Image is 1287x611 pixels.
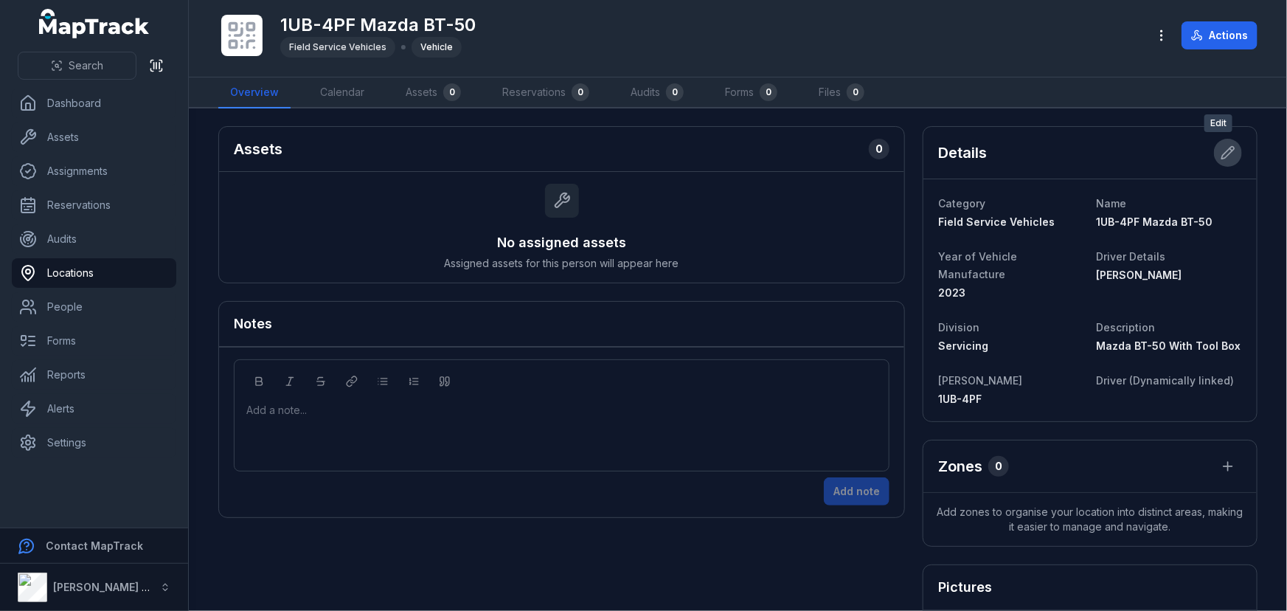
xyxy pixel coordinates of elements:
a: Audits0 [619,77,695,108]
span: Driver (Dynamically linked) [1096,374,1234,387]
a: Dashboard [12,89,176,118]
span: Field Service Vehicles [289,41,386,52]
a: Reservations0 [490,77,601,108]
h1: 1UB-4PF Mazda BT-50 [280,13,476,37]
div: 0 [572,83,589,101]
span: Year of Vehicle Manufacture [938,250,1017,280]
div: 0 [988,456,1009,477]
a: Calendar [308,77,376,108]
a: Alerts [12,394,176,424]
a: Reservations [12,190,176,220]
strong: Contact MapTrack [46,539,143,552]
span: Division [938,321,979,334]
a: Assets [12,122,176,152]
div: 0 [847,83,864,101]
a: Assignments [12,156,176,186]
a: Files0 [807,77,876,108]
span: Edit [1204,114,1232,132]
div: Vehicle [412,37,462,58]
a: People [12,292,176,322]
span: 2023 [938,286,965,299]
span: Search [69,58,103,73]
span: Name [1096,197,1126,210]
span: Field Service Vehicles [938,215,1055,228]
a: Locations [12,258,176,288]
a: Forms0 [713,77,789,108]
h2: Zones [938,456,982,477]
div: 0 [869,139,889,159]
span: Description [1096,321,1155,334]
span: 1UB-4PF [938,393,982,405]
a: Settings [12,428,176,458]
div: 0 [443,83,461,101]
a: Reports [12,360,176,390]
a: Forms [12,326,176,356]
button: Actions [1182,21,1257,49]
div: 0 [760,83,777,101]
a: Assets0 [394,77,473,108]
span: Mazda BT-50 With Tool Box [1096,339,1241,352]
h2: Assets [234,139,282,159]
h3: Pictures [938,577,992,598]
a: Overview [218,77,291,108]
h3: No assigned assets [497,232,626,253]
span: Servicing [938,339,988,352]
span: Assigned assets for this person will appear here [445,256,679,271]
h2: Details [938,142,987,163]
h3: Notes [234,314,272,334]
span: [PERSON_NAME] [938,374,1022,387]
span: Driver Details [1096,250,1165,263]
a: MapTrack [39,9,150,38]
strong: [PERSON_NAME] Air [53,581,156,593]
a: Audits [12,224,176,254]
span: Category [938,197,985,210]
div: 0 [666,83,684,101]
span: 1UB-4PF Mazda BT-50 [1096,215,1213,228]
span: [PERSON_NAME] [1096,269,1182,281]
button: Search [18,52,136,80]
span: Add zones to organise your location into distinct areas, making it easier to manage and navigate. [923,493,1257,546]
